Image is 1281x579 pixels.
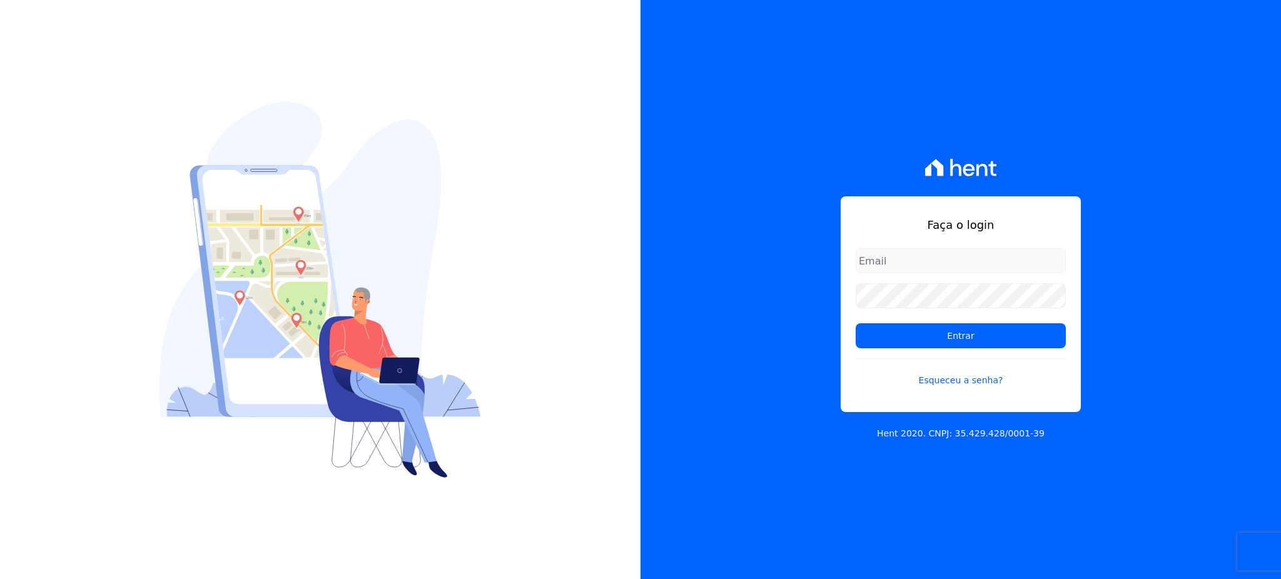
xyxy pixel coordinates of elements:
[877,427,1045,440] p: Hent 2020. CNPJ: 35.429.428/0001-39
[856,323,1066,348] input: Entrar
[856,248,1066,273] input: Email
[856,358,1066,387] a: Esqueceu a senha?
[856,216,1066,233] h1: Faça o login
[159,102,481,478] img: Login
